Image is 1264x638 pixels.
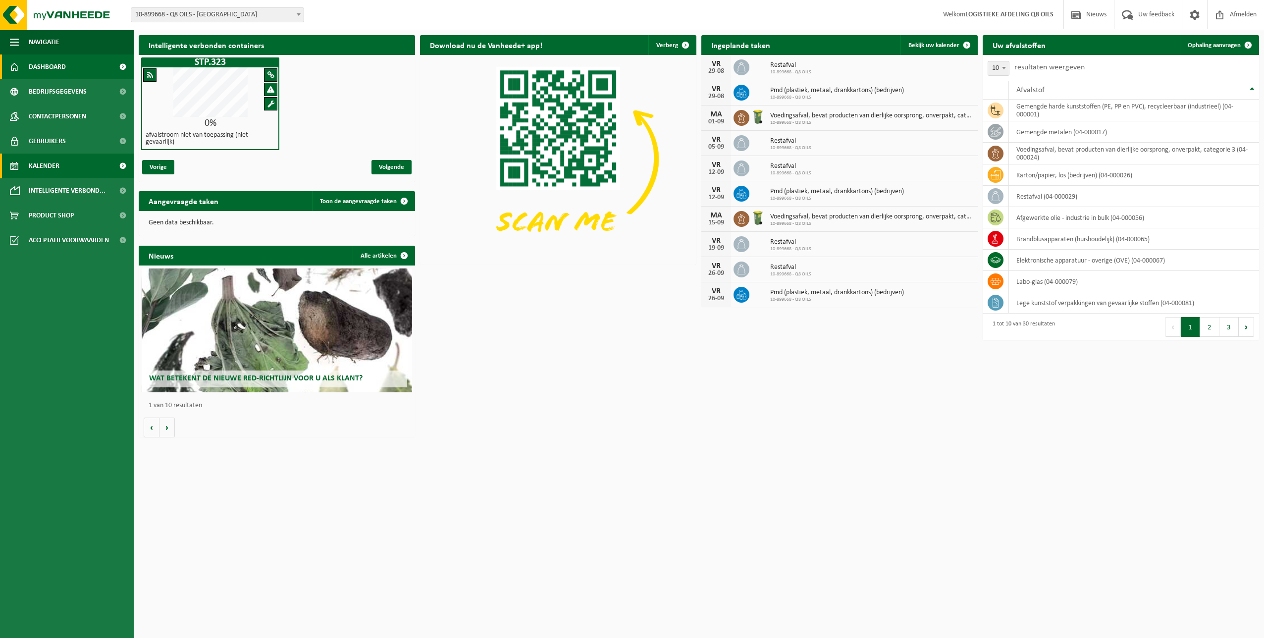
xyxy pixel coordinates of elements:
div: VR [706,262,726,270]
div: VR [706,136,726,144]
a: Alle artikelen [353,246,414,266]
span: 10-899668 - Q8 OILS [770,69,811,75]
div: VR [706,287,726,295]
h2: Aangevraagde taken [139,191,228,211]
div: MA [706,212,726,219]
span: 10-899668 - Q8 OILS [770,297,904,303]
td: labo-glas (04-000079) [1009,271,1259,292]
span: Navigatie [29,30,59,54]
h2: Download nu de Vanheede+ app! [420,35,552,54]
span: Wat betekent de nieuwe RED-richtlijn voor u als klant? [149,374,363,382]
div: MA [706,110,726,118]
div: 0% [142,118,278,128]
a: Wat betekent de nieuwe RED-richtlijn voor u als klant? [142,268,413,392]
span: Pmd (plastiek, metaal, drankkartons) (bedrijven) [770,188,904,196]
div: 05-09 [706,144,726,151]
span: 10-899668 - Q8 OILS - ANTWERPEN [131,7,304,22]
span: Voedingsafval, bevat producten van dierlijke oorsprong, onverpakt, categorie 3 [770,213,973,221]
div: 12-09 [706,194,726,201]
a: Toon de aangevraagde taken [312,191,414,211]
div: VR [706,237,726,245]
span: Restafval [770,137,811,145]
label: resultaten weergeven [1014,63,1085,71]
span: 10-899668 - Q8 OILS [770,95,904,101]
td: gemengde metalen (04-000017) [1009,121,1259,143]
span: 10 [988,61,1009,75]
td: lege kunststof verpakkingen van gevaarlijke stoffen (04-000081) [1009,292,1259,314]
span: Product Shop [29,203,74,228]
button: 3 [1219,317,1239,337]
span: Kalender [29,154,59,178]
span: Pmd (plastiek, metaal, drankkartons) (bedrijven) [770,87,904,95]
span: Voedingsafval, bevat producten van dierlijke oorsprong, onverpakt, categorie 3 [770,112,973,120]
a: Ophaling aanvragen [1180,35,1258,55]
button: Previous [1165,317,1181,337]
span: Volgende [371,160,412,174]
img: WB-0140-HPE-GN-50 [749,108,766,125]
div: 29-08 [706,68,726,75]
div: 26-09 [706,295,726,302]
button: 2 [1200,317,1219,337]
td: voedingsafval, bevat producten van dierlijke oorsprong, onverpakt, categorie 3 (04-000024) [1009,143,1259,164]
div: 1 tot 10 van 30 resultaten [988,316,1055,338]
p: Geen data beschikbaar. [149,219,405,226]
span: Vorige [142,160,174,174]
h2: Ingeplande taken [701,35,780,54]
span: Intelligente verbond... [29,178,105,203]
button: Verberg [648,35,695,55]
span: 10-899668 - Q8 OILS [770,221,973,227]
span: Acceptatievoorwaarden [29,228,109,253]
td: afgewerkte olie - industrie in bulk (04-000056) [1009,207,1259,228]
span: 10-899668 - Q8 OILS [770,271,811,277]
span: Pmd (plastiek, metaal, drankkartons) (bedrijven) [770,289,904,297]
p: 1 van 10 resultaten [149,402,410,409]
div: 12-09 [706,169,726,176]
td: restafval (04-000029) [1009,186,1259,207]
span: Restafval [770,238,811,246]
span: 10-899668 - Q8 OILS [770,120,973,126]
span: Afvalstof [1016,86,1045,94]
div: 15-09 [706,219,726,226]
span: 10-899668 - Q8 OILS - ANTWERPEN [131,8,304,22]
span: Dashboard [29,54,66,79]
img: WB-0140-HPE-GN-50 [749,210,766,226]
span: Restafval [770,162,811,170]
div: VR [706,85,726,93]
span: 10-899668 - Q8 OILS [770,145,811,151]
span: 10-899668 - Q8 OILS [770,246,811,252]
span: Gebruikers [29,129,66,154]
strong: LOGISTIEKE AFDELING Q8 OILS [965,11,1053,18]
div: VR [706,60,726,68]
span: Verberg [656,42,678,49]
span: 10-899668 - Q8 OILS [770,170,811,176]
button: Vorige [144,418,159,437]
h2: Intelligente verbonden containers [139,35,415,54]
div: 01-09 [706,118,726,125]
img: Download de VHEPlus App [420,55,696,263]
button: Volgende [159,418,175,437]
td: gemengde harde kunststoffen (PE, PP en PVC), recycleerbaar (industrieel) (04-000001) [1009,100,1259,121]
span: Contactpersonen [29,104,86,129]
div: VR [706,161,726,169]
span: 10-899668 - Q8 OILS [770,196,904,202]
h1: STP.323 [144,57,277,67]
div: 26-09 [706,270,726,277]
h2: Uw afvalstoffen [983,35,1055,54]
span: Ophaling aanvragen [1188,42,1241,49]
td: elektronische apparatuur - overige (OVE) (04-000067) [1009,250,1259,271]
span: Bekijk uw kalender [908,42,959,49]
button: Next [1239,317,1254,337]
h2: Nieuws [139,246,183,265]
div: VR [706,186,726,194]
div: 19-09 [706,245,726,252]
td: brandblusapparaten (huishoudelijk) (04-000065) [1009,228,1259,250]
span: Restafval [770,61,811,69]
span: Bedrijfsgegevens [29,79,87,104]
h4: afvalstroom niet van toepassing (niet gevaarlijk) [146,132,275,146]
a: Bekijk uw kalender [900,35,977,55]
button: 1 [1181,317,1200,337]
div: 29-08 [706,93,726,100]
span: Toon de aangevraagde taken [320,198,397,205]
td: karton/papier, los (bedrijven) (04-000026) [1009,164,1259,186]
span: 10 [988,61,1009,76]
